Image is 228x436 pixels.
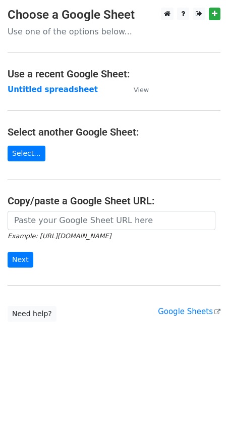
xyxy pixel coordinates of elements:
p: Use one of the options below... [8,26,220,37]
h4: Use a recent Google Sheet: [8,68,220,80]
small: Example: [URL][DOMAIN_NAME] [8,232,111,240]
h4: Copy/paste a Google Sheet URL: [8,195,220,207]
a: View [124,85,149,94]
a: Select... [8,146,45,161]
small: View [134,86,149,94]
input: Next [8,252,33,268]
a: Untitled spreadsheet [8,85,98,94]
input: Paste your Google Sheet URL here [8,211,215,230]
a: Need help? [8,306,56,322]
h3: Choose a Google Sheet [8,8,220,22]
a: Google Sheets [158,307,220,316]
h4: Select another Google Sheet: [8,126,220,138]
